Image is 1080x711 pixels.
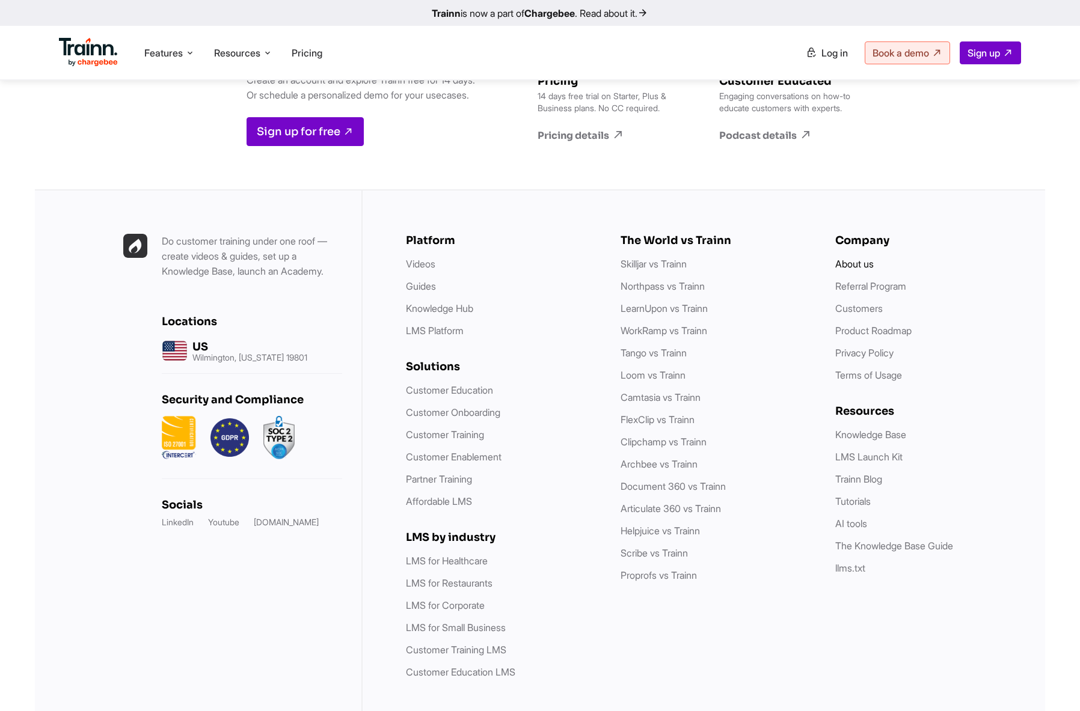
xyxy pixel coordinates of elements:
[208,516,239,528] a: Youtube
[538,75,676,88] h6: Pricing
[162,416,196,459] img: ISO
[406,302,473,314] a: Knowledge Hub
[123,234,147,258] img: Trainn | everything under one roof
[162,338,188,364] img: us headquarters
[835,473,882,485] a: Trainn Blog
[406,280,436,292] a: Guides
[59,38,118,67] img: Trainn Logo
[835,325,912,337] a: Product Roadmap
[835,540,953,552] a: The Knowledge Base Guide
[719,75,858,88] h6: Customer Educated
[873,47,929,59] span: Book a demo
[210,416,249,459] img: GDPR.png
[247,73,475,103] p: Create an account and explore Trainn free for 14 days. Or schedule a personalized demo for your u...
[254,516,319,528] a: [DOMAIN_NAME]
[192,353,307,362] p: Wilmington, [US_STATE] 19801
[292,47,322,59] a: Pricing
[621,436,707,448] a: Clipchamp vs Trainn
[865,41,950,64] a: Book a demo
[406,384,493,396] a: Customer Education
[406,621,506,633] a: LMS for Small Business
[719,129,858,142] a: Podcast details
[524,7,575,19] b: Chargebee
[621,569,697,581] a: Proprofs vs Trainn
[621,258,687,270] a: Skilljar vs Trainn
[621,480,726,492] a: Document 360 vs Trainn
[621,502,721,514] a: Articulate 360 vs Trainn
[835,347,894,359] a: Privacy Policy
[406,495,472,507] a: Affordable LMS
[406,555,488,567] a: LMS for Healthcare
[621,547,688,559] a: Scribe vs Trainn
[835,302,883,314] a: Customers
[621,302,708,314] a: LearnUpon vs Trainn
[406,451,502,463] a: Customer Enablement
[835,280,906,292] a: Referral Program
[406,599,485,611] a: LMS for Corporate
[1020,653,1080,711] iframe: Chat Widget
[835,517,867,529] a: AI tools
[406,234,597,247] h6: Platform
[406,429,484,441] a: Customer Training
[621,280,705,292] a: Northpass vs Trainn
[821,47,848,59] span: Log in
[406,666,515,678] a: Customer Education LMS
[621,369,686,381] a: Loom vs Trainn
[835,495,871,507] a: Tutorials
[162,234,342,279] p: Do customer training under one roof — create videos & guides, set up a Knowledge Base, launch an ...
[432,7,461,19] b: Trainn
[406,473,472,485] a: Partner Training
[835,369,902,381] a: Terms of Usage
[799,42,855,64] a: Log in
[406,577,492,589] a: LMS for Restaurants
[406,406,500,418] a: Customer Onboarding
[835,404,1026,418] h6: Resources
[406,258,435,270] a: Videos
[162,498,342,511] h6: Socials
[162,516,194,528] a: LinkedIn
[835,234,1026,247] h6: Company
[621,458,698,470] a: Archbee vs Trainn
[621,391,701,403] a: Camtasia vs Trainn
[263,416,295,459] img: soc2
[621,234,811,247] h6: The World vs Trainn
[144,46,183,60] span: Features
[406,325,464,337] a: LMS Platform
[835,429,906,441] a: Knowledge Base
[621,413,695,426] a: FlexClip vs Trainn
[406,360,597,373] h6: Solutions
[621,347,687,359] a: Tango vs Trainn
[835,451,903,463] a: LMS Launch Kit
[621,325,707,337] a: WorkRamp vs Trainn
[538,129,676,142] a: Pricing details
[538,90,676,114] p: 14 days free trial on Starter, Plus & Business plans. No CC required.
[406,531,597,544] h6: LMS by industry
[214,46,260,60] span: Resources
[960,41,1021,64] a: Sign up
[406,644,506,656] a: Customer Training LMS
[719,90,858,114] p: Engaging conversations on how-to educate customers with experts.
[162,393,342,406] h6: Security and Compliance
[835,562,865,574] a: llms.txt
[192,340,307,353] h6: US
[835,258,874,270] a: About us
[247,117,364,146] a: Sign up for free
[968,47,1000,59] span: Sign up
[621,525,700,537] a: Helpjuice vs Trainn
[162,315,342,328] h6: Locations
